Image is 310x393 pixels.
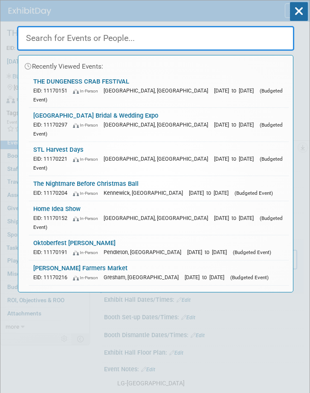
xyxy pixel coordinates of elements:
[29,176,289,201] a: The Nightmare Before Christmas Ball EID: 11170204 In-Person Kennewick, [GEOGRAPHIC_DATA] [DATE] t...
[104,190,187,196] span: Kennewick, [GEOGRAPHIC_DATA]
[185,274,229,280] span: [DATE] to [DATE]
[73,122,102,128] span: In-Person
[189,190,233,196] span: [DATE] to [DATE]
[33,215,71,221] span: EID: 11170152
[104,121,212,128] span: [GEOGRAPHIC_DATA], [GEOGRAPHIC_DATA]
[33,190,71,196] span: EID: 11170204
[33,121,71,128] span: EID: 11170297
[73,88,102,94] span: In-Person
[29,142,289,176] a: STL Harvest Days EID: 11170221 In-Person [GEOGRAPHIC_DATA], [GEOGRAPHIC_DATA] [DATE] to [DATE] (B...
[104,156,212,162] span: [GEOGRAPHIC_DATA], [GEOGRAPHIC_DATA]
[104,87,212,94] span: [GEOGRAPHIC_DATA], [GEOGRAPHIC_DATA]
[73,216,102,221] span: In-Person
[104,274,183,280] span: Gresham, [GEOGRAPHIC_DATA]
[29,260,289,285] a: [PERSON_NAME] Farmers Market EID: 11170216 In-Person Gresham, [GEOGRAPHIC_DATA] [DATE] to [DATE] ...
[73,156,102,162] span: In-Person
[33,156,71,162] span: EID: 11170221
[23,55,289,74] div: Recently Viewed Events:
[214,121,258,128] span: [DATE] to [DATE]
[230,275,269,280] span: (Budgeted Event)
[73,275,102,280] span: In-Person
[29,201,289,235] a: Home Idea Show EID: 11170152 In-Person [GEOGRAPHIC_DATA], [GEOGRAPHIC_DATA] [DATE] to [DATE] (Bud...
[73,191,102,196] span: In-Person
[214,87,258,94] span: [DATE] to [DATE]
[33,274,71,280] span: EID: 11170216
[104,249,185,255] span: Pendleton, [GEOGRAPHIC_DATA]
[29,108,289,142] a: [GEOGRAPHIC_DATA] Bridal & Wedding Expo EID: 11170297 In-Person [GEOGRAPHIC_DATA], [GEOGRAPHIC_DA...
[104,215,212,221] span: [GEOGRAPHIC_DATA], [GEOGRAPHIC_DATA]
[33,88,283,103] span: (Budgeted Event)
[29,235,289,260] a: Oktoberfest [PERSON_NAME] EID: 11170191 In-Person Pendleton, [GEOGRAPHIC_DATA] [DATE] to [DATE] (...
[17,26,294,51] input: Search for Events or People...
[29,74,289,107] a: THE DUNGENESS CRAB FESTIVAL EID: 11170151 In-Person [GEOGRAPHIC_DATA], [GEOGRAPHIC_DATA] [DATE] t...
[33,156,283,171] span: (Budgeted Event)
[233,249,271,255] span: (Budgeted Event)
[235,190,273,196] span: (Budgeted Event)
[214,156,258,162] span: [DATE] to [DATE]
[187,249,231,255] span: [DATE] to [DATE]
[33,249,71,255] span: EID: 11170191
[33,87,71,94] span: EID: 11170151
[214,215,258,221] span: [DATE] to [DATE]
[33,215,283,230] span: (Budgeted Event)
[73,250,102,255] span: In-Person
[33,122,283,137] span: (Budgeted Event)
